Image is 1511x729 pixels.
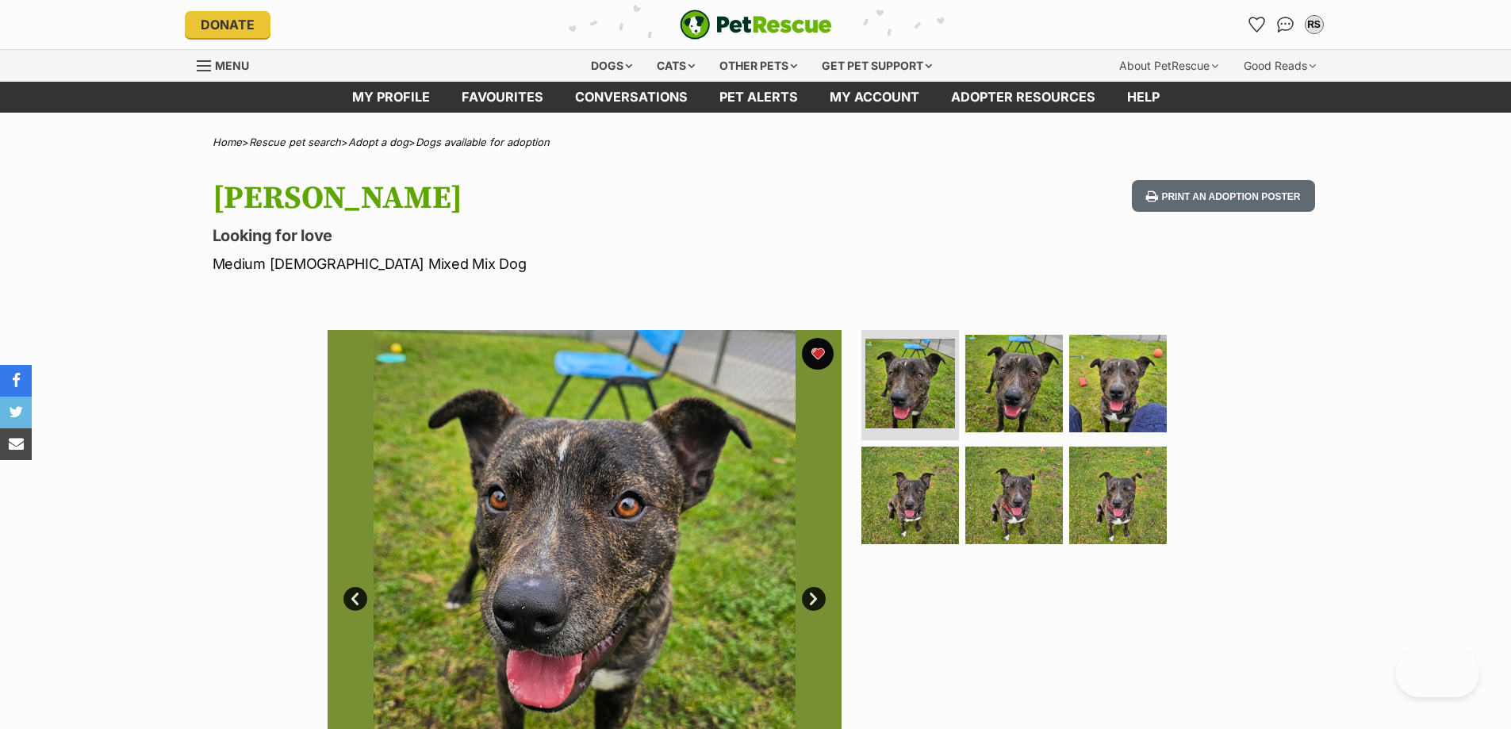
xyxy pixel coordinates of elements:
[1244,12,1270,37] a: Favourites
[215,59,249,72] span: Menu
[1396,650,1479,697] iframe: Help Scout Beacon - Open
[708,50,808,82] div: Other pets
[1069,447,1167,544] img: Photo of Arlo
[416,136,550,148] a: Dogs available for adoption
[213,253,884,274] p: Medium [DEMOGRAPHIC_DATA] Mixed Mix Dog
[811,50,943,82] div: Get pet support
[336,82,446,113] a: My profile
[559,82,704,113] a: conversations
[1233,50,1327,82] div: Good Reads
[213,224,884,247] p: Looking for love
[213,180,884,217] h1: [PERSON_NAME]
[680,10,832,40] a: PetRescue
[213,136,242,148] a: Home
[1273,12,1298,37] a: Conversations
[348,136,408,148] a: Adopt a dog
[580,50,643,82] div: Dogs
[1306,17,1322,33] div: RS
[965,335,1063,432] img: Photo of Arlo
[249,136,341,148] a: Rescue pet search
[965,447,1063,544] img: Photo of Arlo
[1108,50,1229,82] div: About PetRescue
[865,339,955,428] img: Photo of Arlo
[680,10,832,40] img: logo-e224e6f780fb5917bec1dbf3a21bbac754714ae5b6737aabdf751b685950b380.svg
[861,447,959,544] img: Photo of Arlo
[1111,82,1175,113] a: Help
[343,587,367,611] a: Prev
[446,82,559,113] a: Favourites
[1302,12,1327,37] button: My account
[1244,12,1327,37] ul: Account quick links
[185,11,270,38] a: Donate
[1132,180,1314,213] button: Print an adoption poster
[935,82,1111,113] a: Adopter resources
[1069,335,1167,432] img: Photo of Arlo
[802,587,826,611] a: Next
[802,338,834,370] button: favourite
[1277,17,1294,33] img: chat-41dd97257d64d25036548639549fe6c8038ab92f7586957e7f3b1b290dea8141.svg
[173,136,1339,148] div: > > >
[646,50,706,82] div: Cats
[197,50,260,79] a: Menu
[814,82,935,113] a: My account
[704,82,814,113] a: Pet alerts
